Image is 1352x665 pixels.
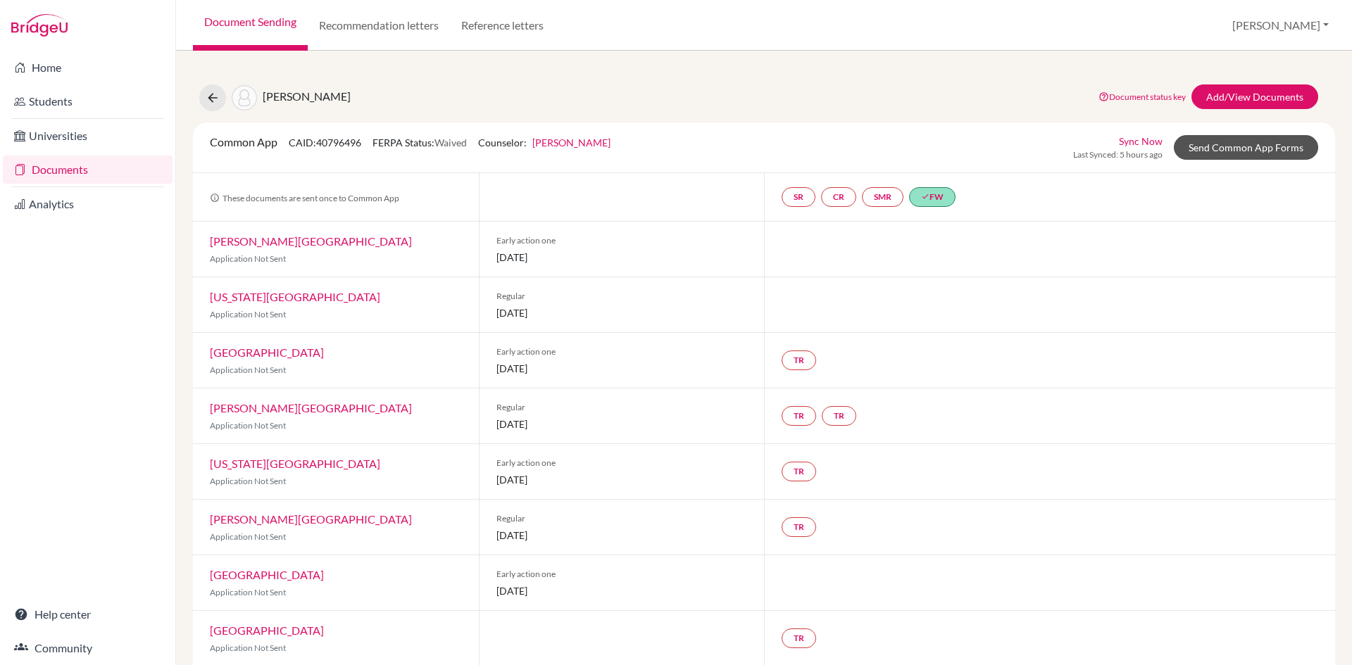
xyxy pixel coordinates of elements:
[496,401,748,414] span: Regular
[210,365,286,375] span: Application Not Sent
[3,600,173,628] a: Help center
[210,420,286,431] span: Application Not Sent
[3,156,173,184] a: Documents
[1226,12,1335,39] button: [PERSON_NAME]
[3,87,173,115] a: Students
[1191,84,1318,109] a: Add/View Documents
[210,346,324,359] a: [GEOGRAPHIC_DATA]
[782,406,816,426] a: TR
[822,406,856,426] a: TR
[921,192,930,201] i: done
[496,457,748,469] span: Early action one
[210,476,286,486] span: Application Not Sent
[862,187,903,207] a: SMR
[1098,91,1186,102] a: Document status key
[496,290,748,303] span: Regular
[210,401,412,414] a: [PERSON_NAME][GEOGRAPHIC_DATA]
[210,135,277,148] span: Common App
[263,89,351,103] span: [PERSON_NAME]
[496,250,748,265] span: [DATE]
[496,528,748,543] span: [DATE]
[210,623,324,637] a: [GEOGRAPHIC_DATA]
[496,234,748,247] span: Early action one
[210,234,412,248] a: [PERSON_NAME][GEOGRAPHIC_DATA]
[782,350,816,370] a: TR
[210,642,286,653] span: Application Not Sent
[496,512,748,525] span: Regular
[782,462,816,481] a: TR
[909,187,956,207] a: doneFW
[210,290,380,303] a: [US_STATE][GEOGRAPHIC_DATA]
[210,253,286,264] span: Application Not Sent
[782,187,815,207] a: SR
[821,187,856,207] a: CR
[3,122,173,150] a: Universities
[496,472,748,487] span: [DATE]
[496,361,748,376] span: [DATE]
[210,587,286,597] span: Application Not Sent
[1073,148,1163,161] span: Last Synced: 5 hours ago
[496,346,748,358] span: Early action one
[496,305,748,320] span: [DATE]
[373,137,467,148] span: FERPA Status:
[210,531,286,542] span: Application Not Sent
[210,193,399,203] span: These documents are sent once to Common App
[210,457,380,470] a: [US_STATE][GEOGRAPHIC_DATA]
[496,568,748,581] span: Early action one
[1119,134,1163,148] a: Sync Now
[1174,135,1318,160] a: Send Common App Forms
[478,137,611,148] span: Counselor:
[3,190,173,218] a: Analytics
[210,568,324,581] a: [GEOGRAPHIC_DATA]
[434,137,467,148] span: Waived
[3,53,173,82] a: Home
[11,14,68,37] img: Bridge-U
[210,309,286,319] span: Application Not Sent
[3,634,173,662] a: Community
[496,417,748,431] span: [DATE]
[210,512,412,526] a: [PERSON_NAME][GEOGRAPHIC_DATA]
[782,517,816,537] a: TR
[532,137,611,148] a: [PERSON_NAME]
[496,583,748,598] span: [DATE]
[782,628,816,648] a: TR
[289,137,361,148] span: CAID: 40796496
